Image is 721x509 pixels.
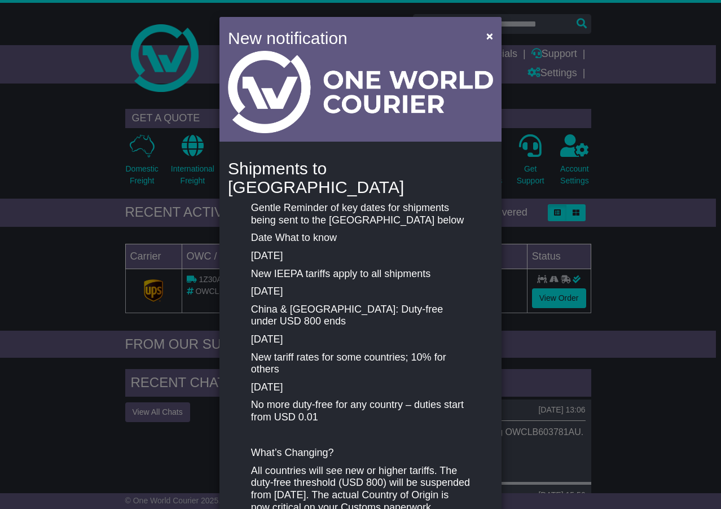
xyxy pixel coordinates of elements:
[228,159,493,196] h4: Shipments to [GEOGRAPHIC_DATA]
[251,334,470,346] p: [DATE]
[251,399,470,423] p: No more duty-free for any country – duties start from USD 0.01
[251,447,470,459] p: What’s Changing?
[251,381,470,394] p: [DATE]
[251,232,470,244] p: Date What to know
[228,25,470,51] h4: New notification
[251,268,470,280] p: New IEEPA tariffs apply to all shipments
[486,29,493,42] span: ×
[251,286,470,298] p: [DATE]
[228,51,493,133] img: Light
[481,24,499,47] button: Close
[251,250,470,262] p: [DATE]
[251,352,470,376] p: New tariff rates for some countries; 10% for others
[251,202,470,226] p: Gentle Reminder of key dates for shipments being sent to the [GEOGRAPHIC_DATA] below
[251,304,470,328] p: China & [GEOGRAPHIC_DATA]: Duty-free under USD 800 ends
